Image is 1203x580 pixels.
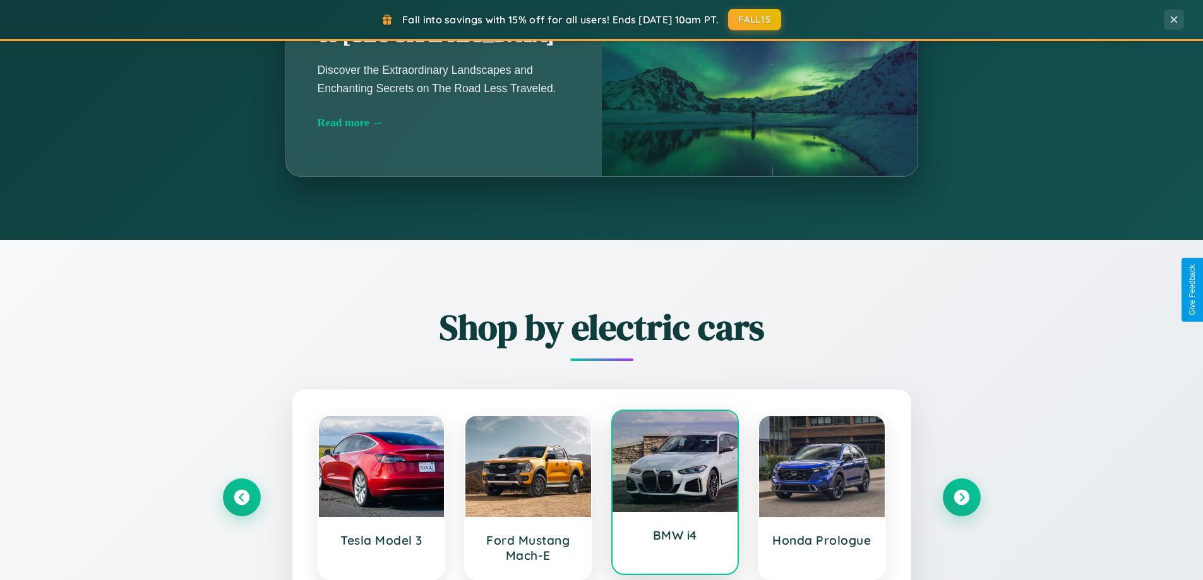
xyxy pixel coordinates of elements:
[318,116,570,129] div: Read more →
[772,533,872,548] h3: Honda Prologue
[1188,264,1197,316] div: Give Feedback
[625,528,726,543] h3: BMW i4
[728,9,781,30] button: FALL15
[332,533,432,548] h3: Tesla Model 3
[402,13,719,26] span: Fall into savings with 15% off for all users! Ends [DATE] 10am PT.
[478,533,578,563] h3: Ford Mustang Mach-E
[223,303,981,352] h2: Shop by electric cars
[318,61,570,97] p: Discover the Extraordinary Landscapes and Enchanting Secrets on The Road Less Traveled.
